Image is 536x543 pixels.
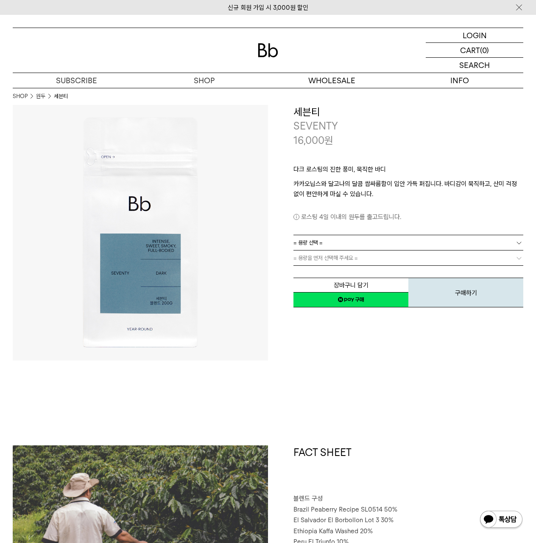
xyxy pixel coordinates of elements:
p: 다크 로스팅의 진한 풍미, 묵직한 바디 [293,164,523,179]
span: = 용량을 먼저 선택해 주세요 = [293,250,358,265]
h3: 세븐티 [293,105,523,119]
p: CART [460,43,480,57]
a: 신규 회원 가입 시 3,000원 할인 [228,4,308,11]
span: 블렌드 구성 [293,495,323,502]
p: SEVENTY [293,119,523,133]
span: = 용량 선택 = [293,235,323,250]
span: Ethiopia Kaffa Washed 20% [293,527,373,535]
img: 카카오톡 채널 1:1 채팅 버튼 [479,510,523,530]
button: 구매하기 [408,278,523,307]
span: Brazil Peaberry Recipe SL0514 50% [293,506,397,513]
h1: FACT SHEET [293,445,523,494]
button: 장바구니 담기 [293,278,408,293]
p: 카카오닙스와 달고나의 달콤 쌉싸름함이 입안 가득 퍼집니다. 바디감이 묵직하고, 산미 걱정 없이 편안하게 마실 수 있습니다. [293,179,523,199]
p: 로스팅 4일 이내의 원두를 출고드립니다. [293,212,523,222]
a: SUBSCRIBE [13,73,140,88]
p: WHOLESALE [268,73,396,88]
a: 원두 [36,92,45,101]
p: LOGIN [463,28,487,42]
span: El Salvador El Borbollon Lot 3 30% [293,516,394,524]
span: 원 [324,134,333,146]
img: 로고 [258,43,278,57]
a: LOGIN [426,28,523,43]
a: SHOP [13,92,28,101]
a: 새창 [293,292,408,307]
p: INFO [396,73,523,88]
a: CART (0) [426,43,523,58]
p: (0) [480,43,489,57]
p: SEARCH [459,58,490,73]
p: 16,000 [293,133,333,148]
img: 세븐티 [13,105,268,360]
a: SHOP [140,73,268,88]
li: 세븐티 [54,92,68,101]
